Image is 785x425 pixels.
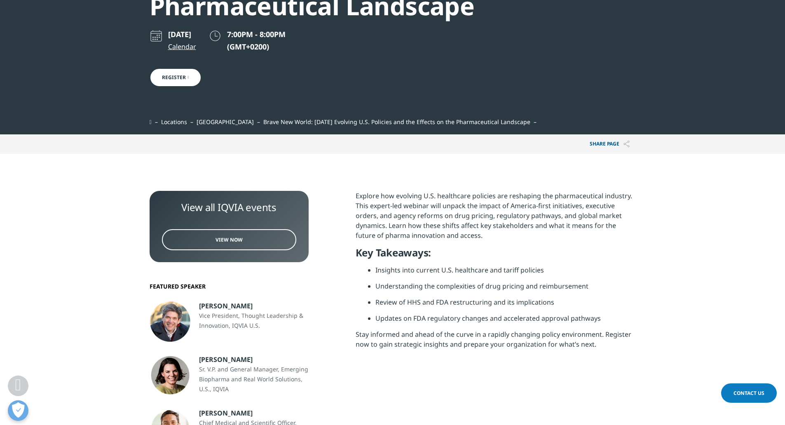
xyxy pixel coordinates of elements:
[721,383,777,403] a: Contact Us
[356,247,636,265] h5: Key Takeaways:
[216,236,243,243] span: View Now
[375,265,636,281] li: Insights into current U.S. healthcare and tariff policies
[150,68,202,87] a: Register
[150,283,309,290] h6: Featured Speaker
[733,390,764,397] span: Contact Us
[263,118,530,126] span: Brave New World: [DATE] Evolving U.S. Policies and the Effects on the Pharmaceutical Landscape
[209,29,222,42] img: clock
[8,400,28,421] button: Präferenzen öffnen
[161,118,187,126] a: Locations
[375,313,636,329] li: Updates on FDA regulatory changes and accelerated approval pathways
[583,134,636,154] button: Share PAGEShare PAGE
[168,29,196,39] p: [DATE]
[199,408,309,418] div: [PERSON_NAME]
[162,201,296,214] div: View all IQVIA events
[168,42,196,52] a: Calendar
[199,311,309,331] p: Vice President, Thought Leadership & Innovation, IQVIA U.S.
[150,355,191,396] img: nicola-hall.png
[227,42,286,52] p: (GMT+0200)
[375,281,636,297] li: Understanding the complexities of drug pricing and reimbursement
[199,364,309,394] p: Sr. V.P. and General Manager, Emerging Biopharma and Real World Solutions, U.S., IQVIA
[583,134,636,154] p: Share PAGE
[162,229,296,250] a: View Now
[150,29,163,42] img: calendar
[199,355,309,364] div: [PERSON_NAME]
[199,301,309,311] div: [PERSON_NAME]
[150,301,191,342] img: luke-greenwalt_300x300.png
[356,329,636,355] p: Stay informed and ahead of the curve in a rapidly changing policy environment. Register now to ga...
[623,141,630,148] img: Share PAGE
[356,191,636,247] p: Explore how evolving U.S. healthcare policies are reshaping the pharmaceutical industry. This exp...
[227,29,286,39] span: 7:00PM - 8:00PM
[197,118,254,126] a: [GEOGRAPHIC_DATA]
[375,297,636,313] li: Review of HHS and FDA restructuring and its implications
